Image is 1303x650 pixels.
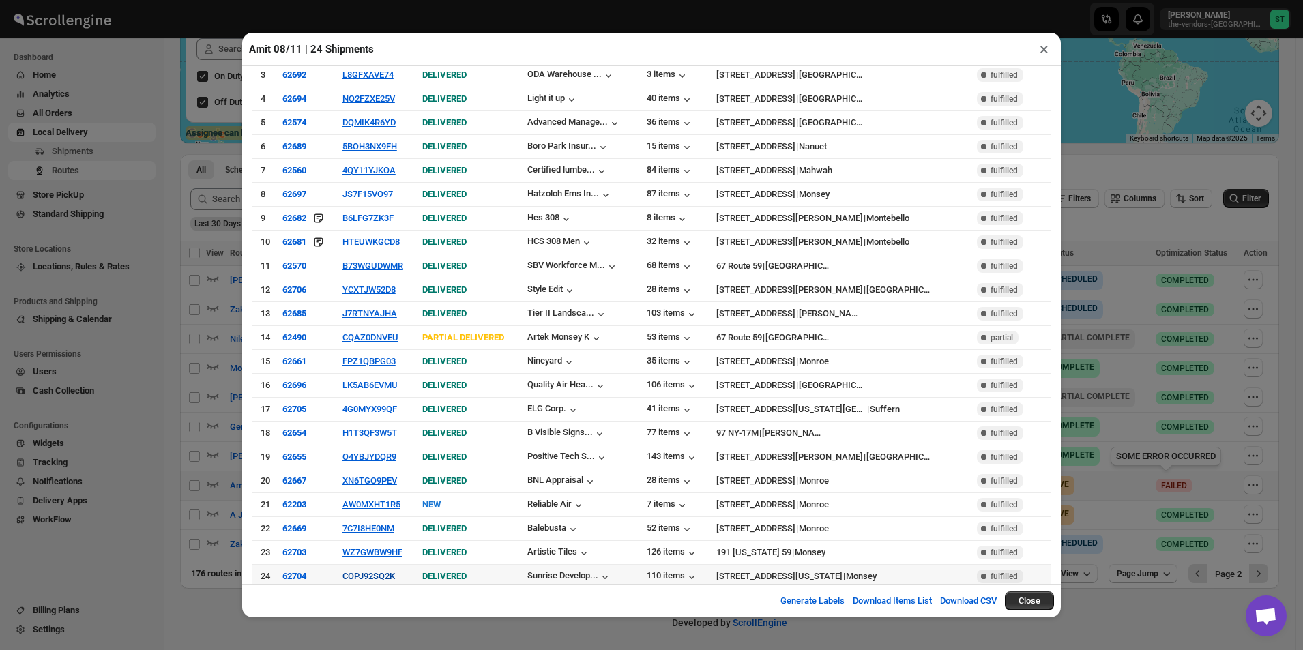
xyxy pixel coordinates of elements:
span: DELIVERED [422,547,467,557]
div: 62560 [282,165,306,175]
div: [STREET_ADDRESS][PERSON_NAME] [716,211,863,225]
button: 7 items [647,499,689,512]
td: 19 [252,445,278,469]
div: [GEOGRAPHIC_DATA] [765,331,830,344]
div: | [716,355,968,368]
div: 62692 [282,70,306,80]
div: 62703 [282,547,306,557]
div: 67 Route 59 [716,331,762,344]
div: 62682 [282,213,306,223]
button: H1T3QF3W5T [342,428,397,438]
button: Artek Monsey K [527,331,603,345]
div: Montebello [866,235,909,249]
span: fulfilled [991,261,1018,271]
button: 87 items [647,188,694,202]
td: 5 [252,110,278,134]
button: 62696 [282,380,306,390]
div: [GEOGRAPHIC_DATA] [765,259,830,273]
div: 143 items [647,451,699,464]
div: 62574 [282,117,306,128]
div: Balebusta [527,522,580,536]
button: Close [1005,591,1054,610]
button: 62667 [282,475,306,486]
button: 110 items [647,570,699,584]
td: 12 [252,278,278,301]
div: [GEOGRAPHIC_DATA] [799,92,864,106]
button: YCXTJW52D8 [342,284,396,295]
div: 62697 [282,189,306,199]
button: AW0MXHT1R5 [342,499,400,509]
div: Light it up [527,93,579,106]
span: fulfilled [991,428,1018,439]
span: fulfilled [991,189,1018,200]
div: Sunrise Develop... [527,570,598,580]
div: [STREET_ADDRESS] [716,92,795,106]
span: DELIVERED [422,93,467,104]
button: 106 items [647,379,699,393]
div: | [716,92,968,106]
button: L8GFXAVE74 [342,70,394,80]
div: | [716,235,968,249]
div: Nanuet [799,140,827,153]
div: [STREET_ADDRESS][PERSON_NAME] [716,235,863,249]
div: | [716,211,968,225]
div: 191 [US_STATE] 59 [716,546,791,559]
div: Monroe [799,474,829,488]
span: DELIVERED [422,213,467,223]
button: 3 items [647,69,689,83]
a: Open chat [1246,595,1287,636]
button: CQAZ0DNVEU [342,332,398,342]
span: fulfilled [991,571,1018,582]
div: 28 items [647,475,694,488]
button: Advanced Manage... [527,117,621,130]
button: Sunrise Develop... [527,570,612,584]
button: 62706 [282,284,306,295]
div: Monroe [799,355,829,368]
span: DELIVERED [422,571,467,581]
button: 8 items [647,212,689,226]
span: fulfilled [991,141,1018,152]
div: [STREET_ADDRESS] [716,522,795,535]
div: 62203 [282,499,306,509]
span: DELIVERED [422,452,467,462]
div: [STREET_ADDRESS] [716,68,795,82]
div: 53 items [647,331,694,345]
button: NO2FZXE25V [342,93,395,104]
button: 62681 [282,235,306,249]
span: fulfilled [991,499,1018,510]
button: O4YBJYDQR9 [342,452,396,462]
span: DELIVERED [422,475,467,486]
span: DELIVERED [422,141,467,151]
button: 15 items [647,141,694,154]
div: [STREET_ADDRESS] [716,116,795,130]
button: 62694 [282,93,306,104]
td: 3 [252,63,278,87]
button: 103 items [647,308,699,321]
div: | [716,68,968,82]
button: DQMIK4R6YD [342,117,396,128]
td: 14 [252,325,278,349]
span: partial [991,332,1013,343]
div: | [716,188,968,201]
div: 77 items [647,427,694,441]
button: 62669 [282,523,306,533]
button: 62685 [282,308,306,319]
button: × [1034,40,1054,59]
span: fulfilled [991,213,1018,224]
div: | [716,498,968,512]
td: 4 [252,87,278,110]
div: [GEOGRAPHIC_DATA] [866,283,931,297]
button: 62661 [282,356,306,366]
button: B6LFG7ZK3F [342,213,394,223]
div: 28 items [647,284,694,297]
span: DELIVERED [422,165,467,175]
div: ELG Corp. [527,403,580,417]
button: 62705 [282,404,306,414]
div: 32 items [647,236,694,250]
span: fulfilled [991,404,1018,415]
